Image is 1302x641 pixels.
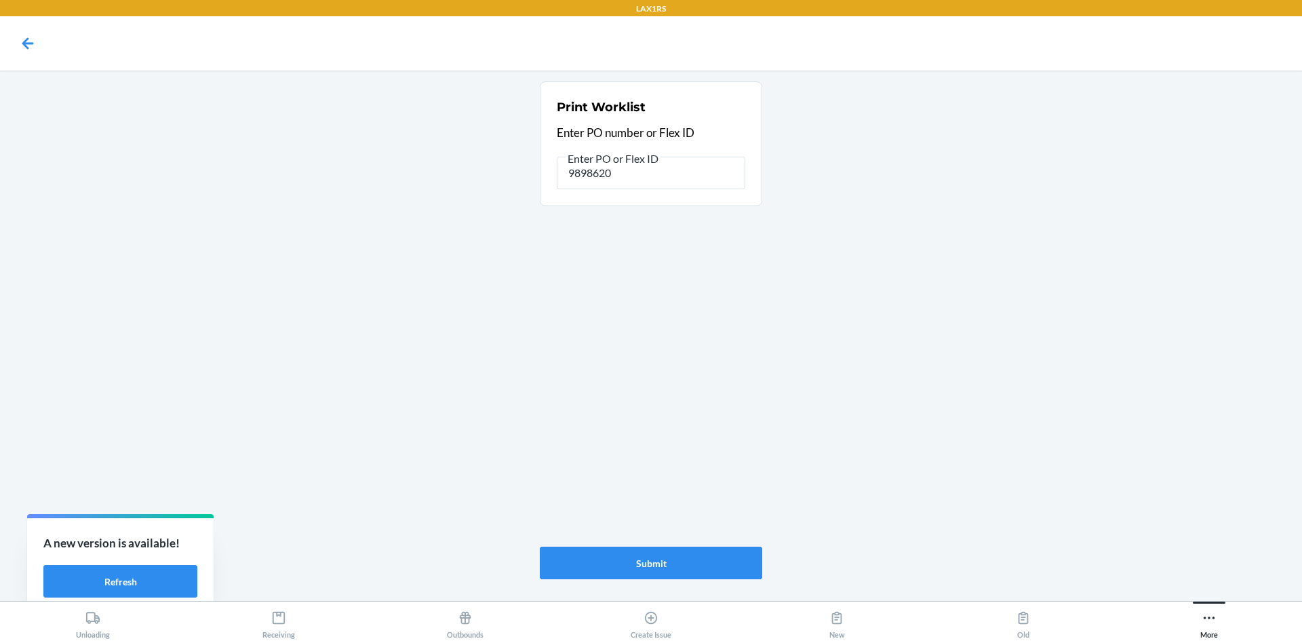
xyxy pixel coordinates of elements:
[557,124,745,142] p: Enter PO number or Flex ID
[566,152,660,166] span: Enter PO or Flex ID
[636,3,666,15] p: LAX1RS
[540,547,762,579] button: Submit
[447,605,484,639] div: Outbounds
[557,157,745,189] input: Enter PO or Flex ID
[43,565,197,598] button: Refresh
[558,602,744,639] button: Create Issue
[829,605,845,639] div: New
[557,98,646,116] h2: Print Worklist
[631,605,671,639] div: Create Issue
[372,602,558,639] button: Outbounds
[76,605,110,639] div: Unloading
[262,605,295,639] div: Receiving
[930,602,1116,639] button: Old
[1116,602,1302,639] button: More
[1016,605,1031,639] div: Old
[186,602,372,639] button: Receiving
[43,535,197,552] p: A new version is available!
[1200,605,1218,639] div: More
[744,602,930,639] button: New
